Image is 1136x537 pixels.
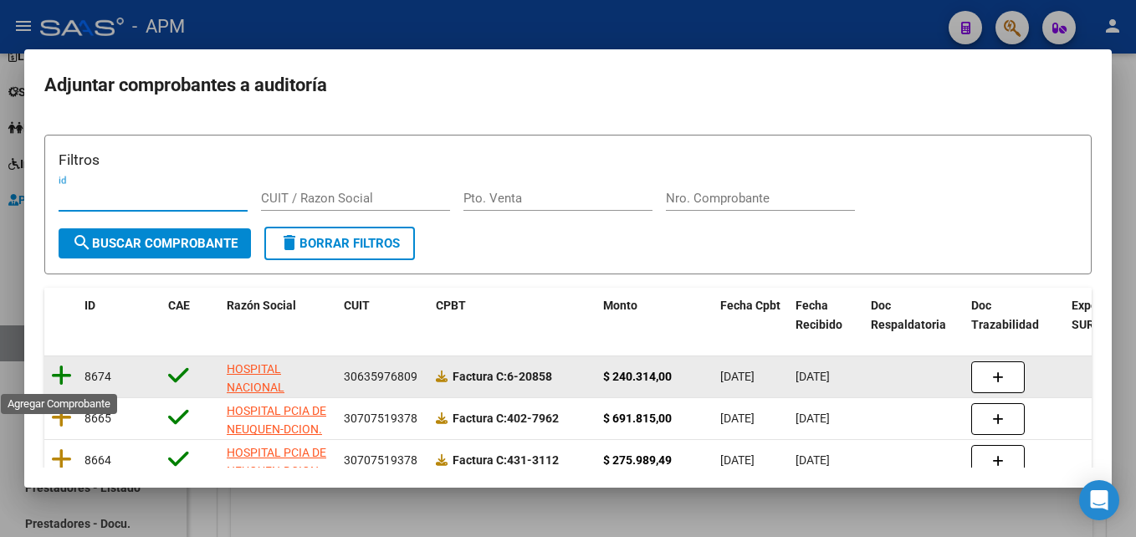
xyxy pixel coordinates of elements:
[72,236,238,251] span: Buscar Comprobante
[720,370,755,383] span: [DATE]
[789,288,864,343] datatable-header-cell: Fecha Recibido
[871,299,946,331] span: Doc Respaldatoria
[596,288,714,343] datatable-header-cell: Monto
[720,453,755,467] span: [DATE]
[344,299,370,312] span: CUIT
[227,299,296,312] span: Razón Social
[603,370,672,383] strong: $ 240.314,00
[436,299,466,312] span: CPBT
[72,233,92,253] mat-icon: search
[344,412,417,425] span: 30707519378
[796,412,830,425] span: [DATE]
[603,299,637,312] span: Monto
[344,370,417,383] span: 30635976809
[264,227,415,260] button: Borrar Filtros
[796,370,830,383] span: [DATE]
[344,453,417,467] span: 30707519378
[720,412,755,425] span: [DATE]
[59,149,1077,171] h3: Filtros
[1079,480,1119,520] div: Open Intercom Messenger
[161,288,220,343] datatable-header-cell: CAE
[603,453,672,467] strong: $ 275.989,49
[220,288,337,343] datatable-header-cell: Razón Social
[59,228,251,258] button: Buscar Comprobante
[84,299,95,312] span: ID
[453,412,507,425] span: Factura C:
[453,412,559,425] strong: 402-7962
[279,236,400,251] span: Borrar Filtros
[429,288,596,343] datatable-header-cell: CPBT
[44,69,1092,101] h2: Adjuntar comprobantes a auditoría
[796,299,842,331] span: Fecha Recibido
[337,288,429,343] datatable-header-cell: CUIT
[84,453,111,467] span: 8664
[453,370,552,383] strong: 6-20858
[279,233,299,253] mat-icon: delete
[603,412,672,425] strong: $ 691.815,00
[453,453,507,467] span: Factura C:
[971,299,1039,331] span: Doc Trazabilidad
[453,453,559,467] strong: 431-3112
[864,288,965,343] datatable-header-cell: Doc Respaldatoria
[84,370,111,383] span: 8674
[227,446,328,535] span: HOSPITAL PCIA DE NEUQUEN-DCION. ADM. DE LA SUBS. DE SALUD PCIA. DE NEUQUEN
[965,288,1065,343] datatable-header-cell: Doc Trazabilidad
[84,412,111,425] span: 8665
[227,404,328,494] span: HOSPITAL PCIA DE NEUQUEN-DCION. ADM. DE LA SUBS. DE SALUD PCIA. DE NEUQUEN
[796,453,830,467] span: [DATE]
[168,299,190,312] span: CAE
[227,362,316,432] span: HOSPITAL NACIONAL PROFESOR [PERSON_NAME]
[720,299,780,312] span: Fecha Cpbt
[714,288,789,343] datatable-header-cell: Fecha Cpbt
[453,370,507,383] span: Factura C:
[78,288,161,343] datatable-header-cell: ID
